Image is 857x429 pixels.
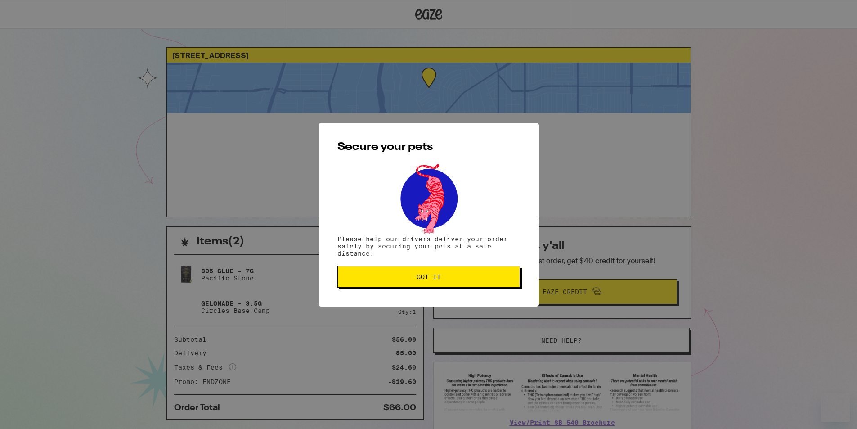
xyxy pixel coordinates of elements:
[821,393,850,422] iframe: Button to launch messaging window
[337,235,520,257] p: Please help our drivers deliver your order safely by securing your pets at a safe distance.
[417,274,441,280] span: Got it
[392,162,466,235] img: pets
[337,142,520,153] h2: Secure your pets
[337,266,520,288] button: Got it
